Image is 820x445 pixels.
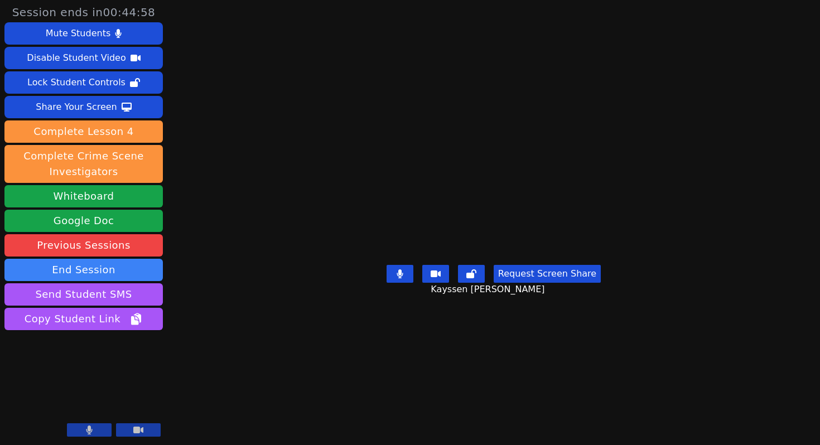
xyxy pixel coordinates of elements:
[4,120,163,143] button: Complete Lesson 4
[4,234,163,257] a: Previous Sessions
[27,49,126,67] div: Disable Student Video
[4,145,163,183] button: Complete Crime Scene Investigators
[4,308,163,330] button: Copy Student Link
[4,283,163,306] button: Send Student SMS
[4,22,163,45] button: Mute Students
[46,25,110,42] div: Mute Students
[25,311,143,327] span: Copy Student Link
[4,210,163,232] a: Google Doc
[494,265,601,283] button: Request Screen Share
[4,71,163,94] button: Lock Student Controls
[103,6,156,19] time: 00:44:58
[431,283,547,296] span: Kayssen [PERSON_NAME]
[4,259,163,281] button: End Session
[36,98,117,116] div: Share Your Screen
[12,4,156,20] span: Session ends in
[4,96,163,118] button: Share Your Screen
[4,185,163,207] button: Whiteboard
[27,74,126,91] div: Lock Student Controls
[4,47,163,69] button: Disable Student Video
